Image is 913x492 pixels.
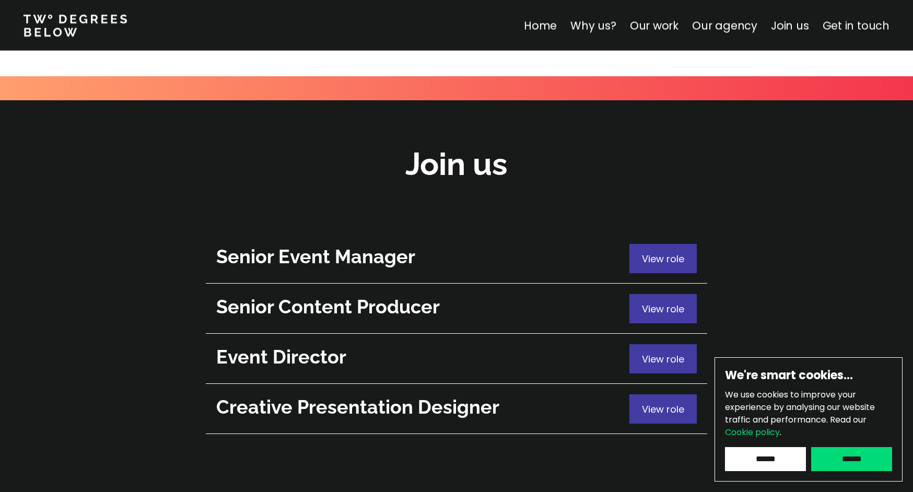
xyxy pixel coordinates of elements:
[642,403,684,416] span: View role
[725,368,892,383] h6: We're smart cookies…
[725,389,892,439] p: We use cookies to improve your experience by analysing our website traffic and performance.
[725,414,867,438] span: Read our .
[405,143,508,185] h2: Join us
[642,302,684,315] span: View role
[206,284,707,334] a: View role
[216,394,624,420] h2: Creative Presentation Designer
[206,233,707,284] a: View role
[206,334,707,384] a: View role
[823,18,889,33] a: Get in touch
[725,426,780,438] a: Cookie policy
[524,18,557,33] a: Home
[642,252,684,265] span: View role
[216,244,624,270] h2: Senior Event Manager
[570,18,616,33] a: Why us?
[206,384,707,434] a: View role
[216,294,624,320] h2: Senior Content Producer
[642,353,684,366] span: View role
[216,344,624,370] h2: Event Director
[771,18,809,33] a: Join us
[692,18,757,33] a: Our agency
[630,18,678,33] a: Our work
